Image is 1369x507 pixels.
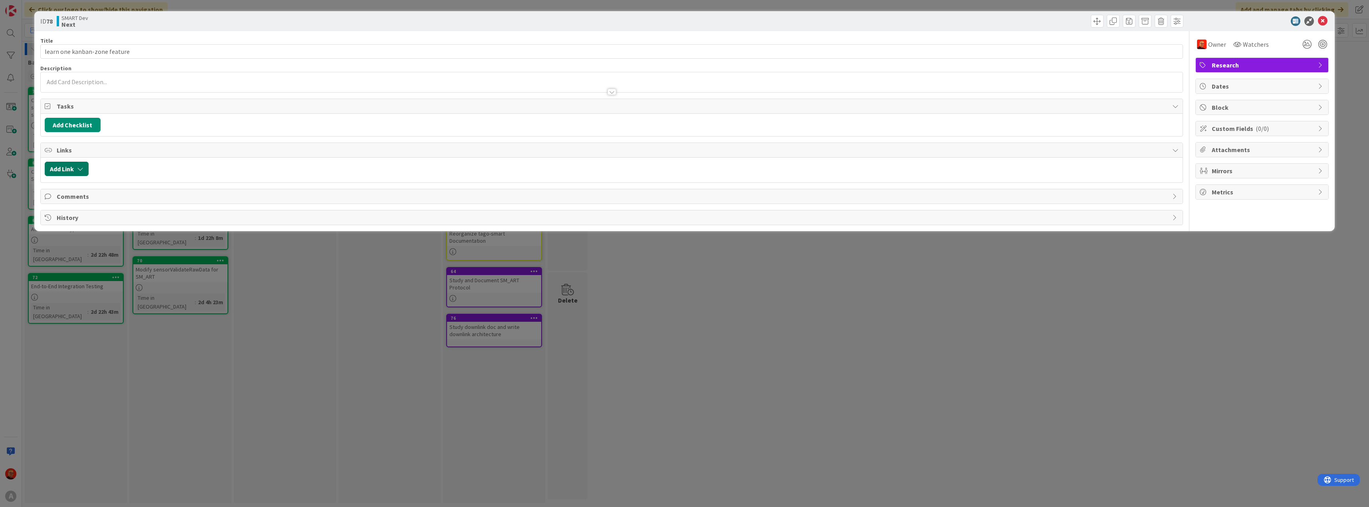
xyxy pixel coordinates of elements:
span: Watchers [1243,40,1269,49]
span: Research [1212,60,1314,70]
label: Title [40,37,53,44]
input: type card name here... [40,44,1183,59]
span: History [57,213,1169,222]
span: Owner [1208,40,1226,49]
span: SMART Dev [61,15,88,21]
span: Custom Fields [1212,124,1314,133]
span: Block [1212,103,1314,112]
b: Next [61,21,88,28]
span: Links [57,145,1169,155]
b: 78 [46,17,53,25]
span: Attachments [1212,145,1314,154]
span: Dates [1212,81,1314,91]
span: Metrics [1212,187,1314,197]
button: Add Link [45,162,89,176]
span: Comments [57,192,1169,201]
span: ( 0/0 ) [1256,125,1269,133]
span: ID [40,16,53,26]
span: Description [40,65,71,72]
span: Tasks [57,101,1169,111]
img: CP [1197,40,1207,49]
button: Add Checklist [45,118,101,132]
span: Support [17,1,36,11]
span: Mirrors [1212,166,1314,176]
